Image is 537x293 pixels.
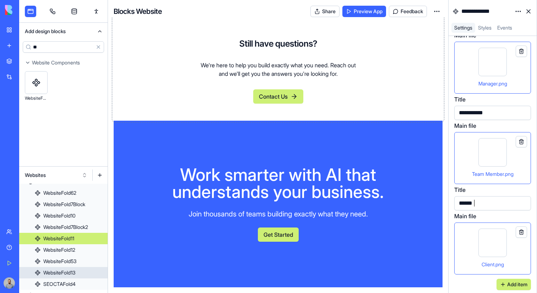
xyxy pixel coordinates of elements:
[19,233,108,244] a: WebsiteFold11
[4,277,15,289] img: image_123650291_bsq8ao.jpg
[19,221,108,233] a: WebsiteFold7Block2
[43,281,76,288] div: SEOCTAFold4
[43,258,76,265] div: WebsiteFold53
[5,5,49,15] img: logo
[497,25,512,31] span: Events
[454,95,466,104] label: Title
[19,199,108,210] a: WebsiteFold7Block
[43,235,74,242] div: WebsiteFold11
[478,80,507,87] span: Manager.png
[21,169,91,181] button: Websites
[454,25,472,31] span: Settings
[43,224,88,231] div: WebsiteFold7Block2
[494,23,515,33] a: Events
[43,189,76,197] div: WebsiteFold62
[482,261,504,267] span: Client.png
[159,166,397,200] div: Work smarter with AI that understands your business.
[454,185,466,194] label: Title
[19,57,108,68] button: Website Components
[114,6,162,16] h4: Blocks Website
[199,61,358,78] p: We're here to help you build exactly what you need. Reach out and we'll get you the answers you'r...
[472,171,514,177] span: Team Member.png
[43,212,76,219] div: WebsiteFold10
[342,6,386,17] a: Preview App
[25,94,48,103] div: WebsiteFold10
[454,121,476,130] label: Main file
[159,209,397,219] div: Join thousands of teams building exactly what they need.
[389,6,427,17] button: Feedback
[19,187,108,199] a: WebsiteFold62
[478,25,492,31] span: Styles
[19,256,108,267] a: WebsiteFold53
[454,132,531,184] div: Team Member.png
[258,227,299,242] button: Get Started
[43,201,85,208] div: WebsiteFold7Block
[19,23,108,40] button: Add design blocks
[497,279,531,290] button: Add item
[19,244,108,256] a: WebsiteFold12
[19,278,108,290] a: SEOCTAFold4
[454,212,476,220] label: Main file
[43,246,75,253] div: WebsiteFold12
[253,89,303,104] button: Contact Us
[19,267,108,278] a: WebsiteFold13
[451,23,475,33] a: Settings
[19,210,108,221] a: WebsiteFold10
[239,38,317,49] h3: Still have questions?
[114,121,443,287] div: Work smarter with AI that understands your business.Join thousands of teams building exactly what...
[43,269,75,276] div: WebsiteFold13
[310,6,340,17] button: Share
[475,23,494,33] a: Styles
[454,42,531,94] div: Manager.png
[454,223,531,274] div: Client.png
